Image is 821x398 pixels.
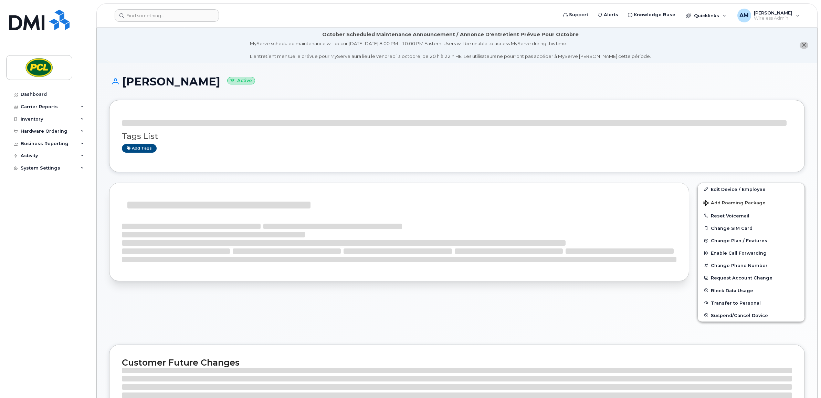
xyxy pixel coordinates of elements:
[711,313,768,318] span: Suspend/Cancel Device
[698,195,804,210] button: Add Roaming Package
[122,357,792,368] h2: Customer Future Changes
[698,222,804,234] button: Change SIM Card
[698,247,804,259] button: Enable Call Forwarding
[250,40,651,60] div: MyServe scheduled maintenance will occur [DATE][DATE] 8:00 PM - 10:00 PM Eastern. Users will be u...
[698,210,804,222] button: Reset Voicemail
[698,259,804,272] button: Change Phone Number
[698,297,804,309] button: Transfer to Personal
[698,272,804,284] button: Request Account Change
[122,144,157,153] a: Add tags
[109,75,805,88] h1: [PERSON_NAME]
[698,234,804,247] button: Change Plan / Features
[703,200,766,207] span: Add Roaming Package
[122,132,792,141] h3: Tags List
[322,31,579,38] div: October Scheduled Maintenance Announcement / Annonce D'entretient Prévue Pour Octobre
[698,183,804,195] a: Edit Device / Employee
[698,309,804,322] button: Suspend/Cancel Device
[698,284,804,297] button: Block Data Usage
[711,251,767,256] span: Enable Call Forwarding
[800,42,808,49] button: close notification
[227,77,255,85] small: Active
[711,238,767,243] span: Change Plan / Features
